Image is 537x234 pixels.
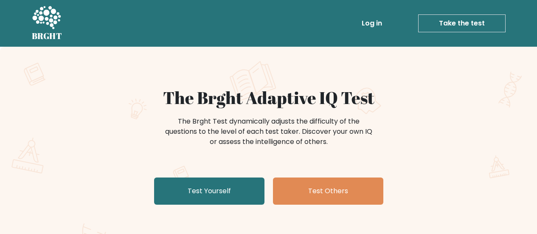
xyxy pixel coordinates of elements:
a: Log in [358,15,385,32]
h1: The Brght Adaptive IQ Test [62,87,476,108]
a: Test Others [273,178,383,205]
a: BRGHT [32,3,62,43]
h5: BRGHT [32,31,62,41]
div: The Brght Test dynamically adjusts the difficulty of the questions to the level of each test take... [163,116,375,147]
a: Test Yourself [154,178,264,205]
a: Take the test [418,14,506,32]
